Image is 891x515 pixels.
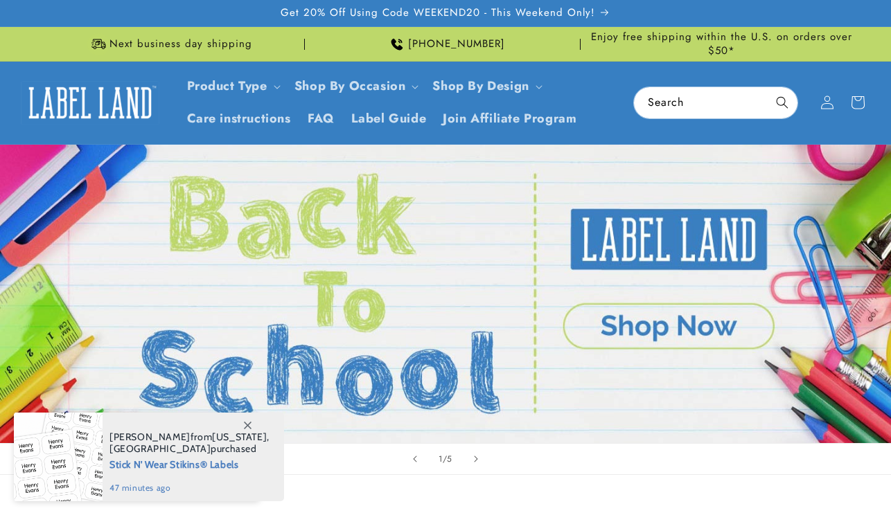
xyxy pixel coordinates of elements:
[439,452,443,466] span: 1
[109,455,270,472] span: Stick N' Wear Stikins® Labels
[187,111,291,127] span: Care instructions
[299,102,343,135] a: FAQ
[187,77,267,95] a: Product Type
[443,111,576,127] span: Join Affiliate Program
[343,102,435,135] a: Label Guide
[432,77,529,95] a: Shop By Design
[351,111,427,127] span: Label Guide
[179,102,299,135] a: Care instructions
[443,452,448,466] span: /
[586,27,856,61] div: Announcement
[447,452,452,466] span: 5
[461,444,491,474] button: Next slide
[35,27,305,61] div: Announcement
[179,70,286,102] summary: Product Type
[286,70,425,102] summary: Shop By Occasion
[310,27,581,61] div: Announcement
[212,431,267,443] span: [US_STATE]
[109,431,270,455] span: from , purchased
[21,81,159,124] img: Label Land
[400,444,430,474] button: Previous slide
[109,37,252,51] span: Next business day shipping
[767,87,797,118] button: Search
[424,70,547,102] summary: Shop By Design
[586,30,856,57] span: Enjoy free shipping within the U.S. on orders over $50*
[434,102,585,135] a: Join Affiliate Program
[281,6,595,20] span: Get 20% Off Using Code WEEKEND20 - This Weekend Only!
[752,455,877,501] iframe: Gorgias live chat messenger
[109,442,211,455] span: [GEOGRAPHIC_DATA]
[308,111,335,127] span: FAQ
[294,78,406,94] span: Shop By Occasion
[109,431,191,443] span: [PERSON_NAME]
[109,482,270,494] span: 47 minutes ago
[408,37,505,51] span: [PHONE_NUMBER]
[16,76,165,129] a: Label Land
